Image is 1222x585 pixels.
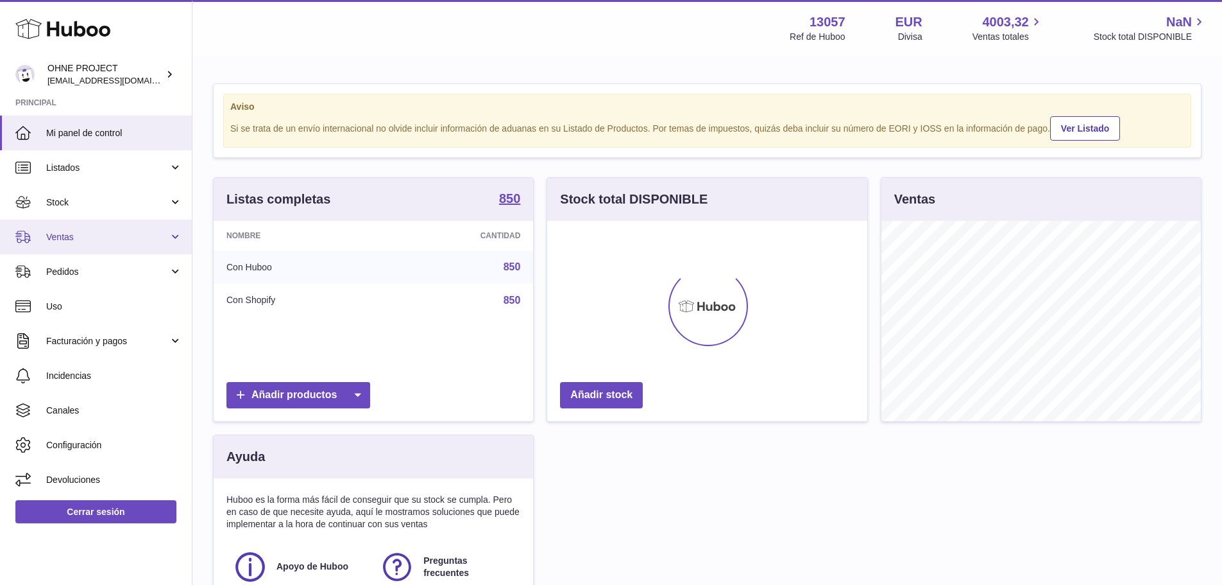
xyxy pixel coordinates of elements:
span: Preguntas frecuentes [423,555,513,579]
span: Mi panel de control [46,127,182,139]
td: Con Huboo [214,250,384,284]
a: Apoyo de Huboo [233,550,367,584]
th: Nombre [214,221,384,250]
span: Listados [46,162,169,174]
td: Con Shopify [214,284,384,317]
a: 850 [504,295,521,306]
h3: Ayuda [226,448,265,466]
strong: 13057 [810,13,845,31]
a: Preguntas frecuentes [380,550,514,584]
span: Incidencias [46,370,182,382]
a: 4003,32 Ventas totales [972,13,1044,43]
h3: Listas completas [226,191,330,208]
span: Pedidos [46,266,169,278]
span: Uso [46,301,182,313]
div: Si se trata de un envío internacional no olvide incluir información de aduanas en su Listado de P... [230,114,1184,141]
strong: 850 [499,192,520,205]
span: Canales [46,405,182,417]
a: Cerrar sesión [15,500,176,523]
span: [EMAIL_ADDRESS][DOMAIN_NAME] [47,75,189,85]
a: NaN Stock total DISPONIBLE [1094,13,1207,43]
span: NaN [1166,13,1192,31]
span: Stock [46,196,169,209]
a: Añadir stock [560,382,643,408]
span: Ventas totales [972,31,1044,43]
div: OHNE PROJECT [47,62,163,87]
div: Ref de Huboo [790,31,845,43]
strong: EUR [895,13,922,31]
a: Ver Listado [1050,116,1120,141]
img: internalAdmin-13057@internal.huboo.com [15,65,35,84]
span: Ventas [46,231,169,243]
span: Devoluciones [46,474,182,486]
h3: Stock total DISPONIBLE [560,191,708,208]
span: Apoyo de Huboo [276,561,348,573]
a: 850 [499,192,520,207]
a: Añadir productos [226,382,370,408]
span: 4003,32 [982,13,1028,31]
div: Divisa [898,31,922,43]
span: Stock total DISPONIBLE [1094,31,1207,43]
h3: Ventas [894,191,935,208]
a: 850 [504,261,521,272]
span: Configuración [46,439,182,451]
th: Cantidad [384,221,534,250]
span: Facturación y pagos [46,335,169,347]
strong: Aviso [230,101,1184,113]
p: Huboo es la forma más fácil de conseguir que su stock se cumpla. Pero en caso de que necesite ayu... [226,494,520,530]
